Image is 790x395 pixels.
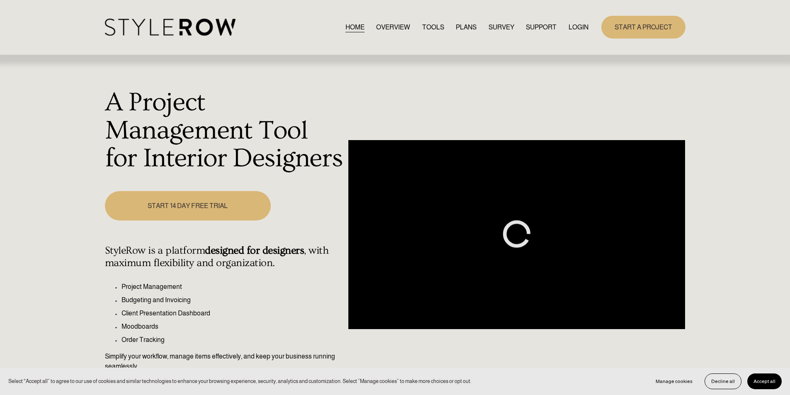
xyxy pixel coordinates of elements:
[649,373,699,389] button: Manage cookies
[105,351,344,371] p: Simplify your workflow, manage items effectively, and keep your business running seamlessly.
[122,308,344,318] p: Client Presentation Dashboard
[747,373,782,389] button: Accept all
[122,335,344,345] p: Order Tracking
[711,378,735,384] span: Decline all
[205,245,304,257] strong: designed for designers
[526,22,557,33] a: folder dropdown
[105,245,344,269] h4: StyleRow is a platform , with maximum flexibility and organization.
[526,22,557,32] span: SUPPORT
[8,377,472,385] p: Select “Accept all” to agree to our use of cookies and similar technologies to enhance your brows...
[489,22,514,33] a: SURVEY
[376,22,410,33] a: OVERVIEW
[105,19,236,36] img: StyleRow
[422,22,444,33] a: TOOLS
[105,191,271,221] a: START 14 DAY FREE TRIAL
[122,295,344,305] p: Budgeting and Invoicing
[345,22,365,33] a: HOME
[456,22,476,33] a: PLANS
[754,378,775,384] span: Accept all
[601,16,685,39] a: START A PROJECT
[569,22,588,33] a: LOGIN
[656,378,693,384] span: Manage cookies
[705,373,741,389] button: Decline all
[122,322,344,332] p: Moodboards
[105,89,344,173] h1: A Project Management Tool for Interior Designers
[122,282,344,292] p: Project Management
